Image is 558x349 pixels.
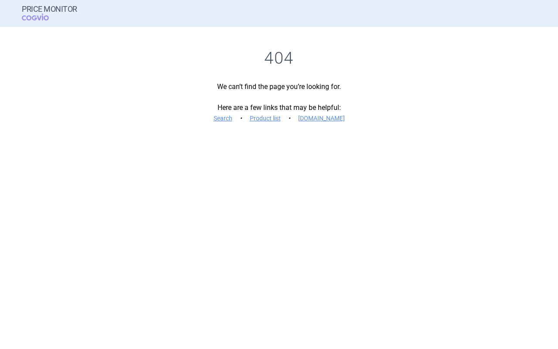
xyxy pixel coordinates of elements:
a: Product list [250,115,281,121]
a: [DOMAIN_NAME] [298,115,345,121]
a: Search [214,115,232,121]
h1: 404 [22,48,536,68]
i: • [285,114,294,123]
span: COGVIO [22,14,61,21]
p: We can’t find the page you’re looking for. Here are a few links that may be helpful: [22,82,536,123]
strong: Price Monitor [22,5,77,14]
a: Price MonitorCOGVIO [22,5,77,21]
i: • [237,114,245,123]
